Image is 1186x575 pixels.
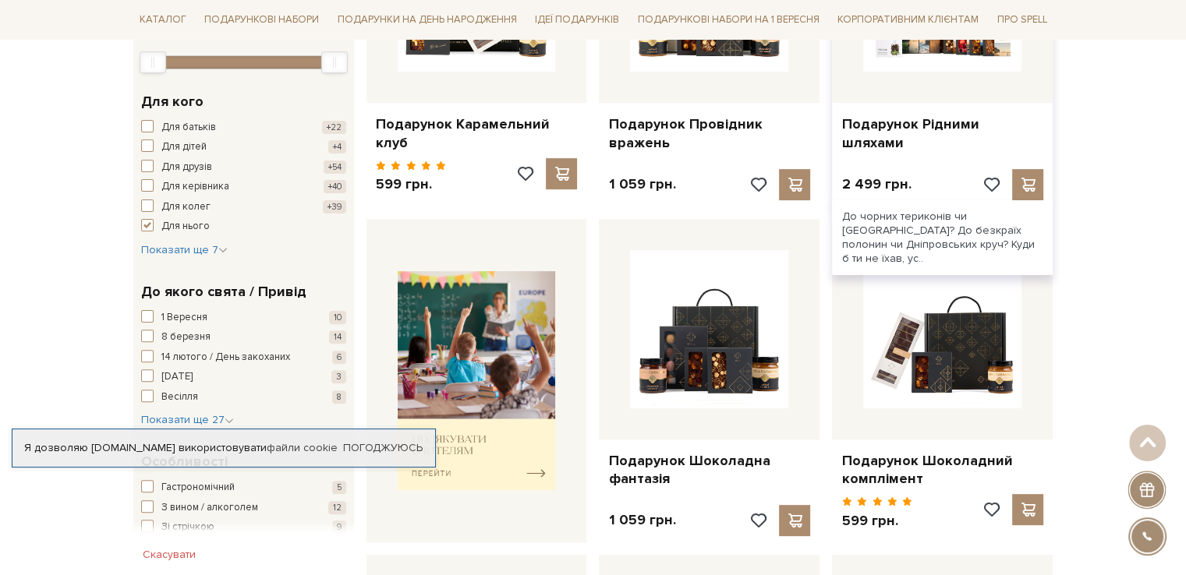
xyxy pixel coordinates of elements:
a: Погоджуюсь [343,441,423,455]
button: Для дітей +4 [141,139,346,155]
button: Гастрономічний 5 [141,480,346,496]
span: 10 [329,311,346,324]
button: Показати ще 7 [141,242,228,258]
span: 8 [332,390,346,404]
a: Ідеї подарунків [529,8,625,32]
img: banner [398,271,556,490]
a: файли cookie [267,441,338,454]
span: Показати ще 7 [141,243,228,256]
button: [DATE] 3 [141,369,346,385]
button: Для нього [141,219,346,235]
button: Для керівника +40 [141,179,346,195]
span: +4 [328,140,346,153]
div: Min [140,51,166,73]
span: До якого свята / Привід [141,281,306,302]
p: 2 499 грн. [841,175,911,193]
span: Гастрономічний [161,480,235,496]
span: +39 [323,200,346,213]
a: Каталог [133,8,193,32]
span: Для дітей [161,139,207,155]
span: 8 березня [161,330,211,345]
span: З вином / алкоголем [161,500,258,516]
span: Для батьків [161,120,216,136]
p: 1 059 грн. [608,175,675,193]
a: Подарункові набори [198,8,325,32]
button: 1 Вересня 10 [141,310,346,326]
span: Весілля [161,390,198,405]
span: 9 [332,520,346,534]
p: 599 грн. [841,512,912,530]
span: +22 [322,121,346,134]
span: Для колег [161,199,211,215]
button: Скасувати [133,542,205,567]
a: Подарунок Карамельний клуб [376,115,578,152]
button: Для друзів +54 [141,160,346,175]
span: Для друзів [161,160,212,175]
button: 14 лютого / День закоханих 6 [141,350,346,365]
button: Показати ще 27 [141,412,234,428]
div: Я дозволяю [DOMAIN_NAME] використовувати [12,441,435,455]
span: [DATE] [161,369,193,385]
span: 5 [332,481,346,494]
div: Max [321,51,348,73]
span: Зі стрічкою [161,520,214,535]
a: Подарунок Шоколадний комплімент [841,452,1043,489]
p: 599 грн. [376,175,447,193]
span: 14 [329,330,346,344]
span: +40 [324,180,346,193]
button: Весілля 8 [141,390,346,405]
span: 14 лютого / День закоханих [161,350,290,365]
a: Подарунок Рідними шляхами [841,115,1043,152]
span: 12 [328,501,346,514]
span: Показати ще 27 [141,413,234,426]
a: Подарункові набори на 1 Вересня [632,6,826,33]
span: +54 [324,161,346,174]
a: Корпоративним клієнтам [831,6,985,33]
button: Зі стрічкою 9 [141,520,346,535]
a: Про Spell [991,8,1053,32]
button: Для батьків +22 [141,120,346,136]
button: Для колег +39 [141,199,346,215]
button: З вином / алкоголем 12 [141,500,346,516]
a: Подарунок Провідник вражень [608,115,810,152]
span: 3 [331,370,346,383]
span: 6 [332,351,346,364]
span: Для керівника [161,179,229,195]
span: Для кого [141,91,204,112]
button: 8 березня 14 [141,330,346,345]
span: Для нього [161,219,210,235]
a: Подарунок Шоколадна фантазія [608,452,810,489]
p: 1 059 грн. [608,511,675,529]
a: Подарунки на День народження [331,8,523,32]
span: 1 Вересня [161,310,207,326]
div: До чорних териконів чи [GEOGRAPHIC_DATA]? До безкраїх полонин чи Дніпровських круч? Куди б ти не ... [832,200,1053,276]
